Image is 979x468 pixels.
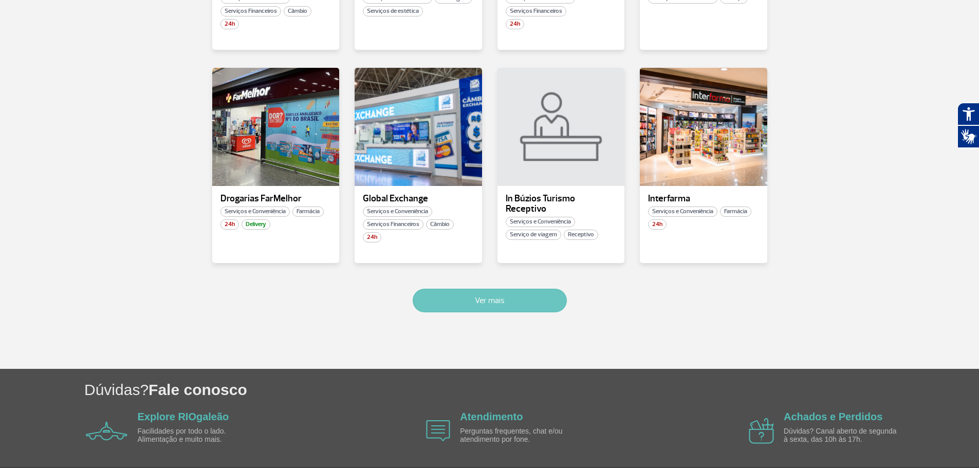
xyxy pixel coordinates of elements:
a: Achados e Perdidos [784,411,882,422]
p: Perguntas frequentes, chat e/ou atendimento por fone. [460,427,578,443]
span: Serviços e Conveniência [220,207,290,217]
span: 24h [220,219,239,230]
p: Global Exchange [363,194,474,204]
span: Câmbio [284,6,311,16]
span: Farmácia [720,207,751,217]
span: Receptivo [564,230,598,240]
p: Facilidades por todo o lado. Alimentação e muito mais. [138,427,256,443]
p: Dúvidas? Canal aberto de segunda à sexta, das 10h às 17h. [784,427,902,443]
button: Ver mais [413,289,567,312]
span: Serviços Financeiros [506,6,566,16]
span: Fale conosco [149,381,247,398]
button: Abrir tradutor de língua de sinais. [957,125,979,148]
p: Drogarias FarMelhor [220,194,331,204]
span: Serviços de estética [363,6,423,16]
span: Serviços Financeiros [220,6,281,16]
span: Serviços e Conveniência [363,207,432,217]
span: Farmácia [292,207,324,217]
span: 24h [506,19,524,29]
span: Câmbio [426,219,454,230]
h1: Dúvidas? [84,379,979,400]
div: Plugin de acessibilidade da Hand Talk. [957,103,979,148]
p: In Búzios Turismo Receptivo [506,194,617,214]
img: airplane icon [426,420,450,441]
p: Interfarma [648,194,759,204]
span: 24h [220,19,239,29]
a: Atendimento [460,411,523,422]
img: airplane icon [749,418,774,444]
span: Serviços e Conveniência [648,207,717,217]
span: Delivery [242,219,270,230]
span: Serviços Financeiros [363,219,423,230]
span: 24h [648,219,667,230]
span: Serviços e Conveniência [506,217,575,227]
img: airplane icon [86,422,127,440]
a: Explore RIOgaleão [138,411,229,422]
span: 24h [363,232,381,242]
button: Abrir recursos assistivos. [957,103,979,125]
span: Serviço de viagem [506,230,561,240]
